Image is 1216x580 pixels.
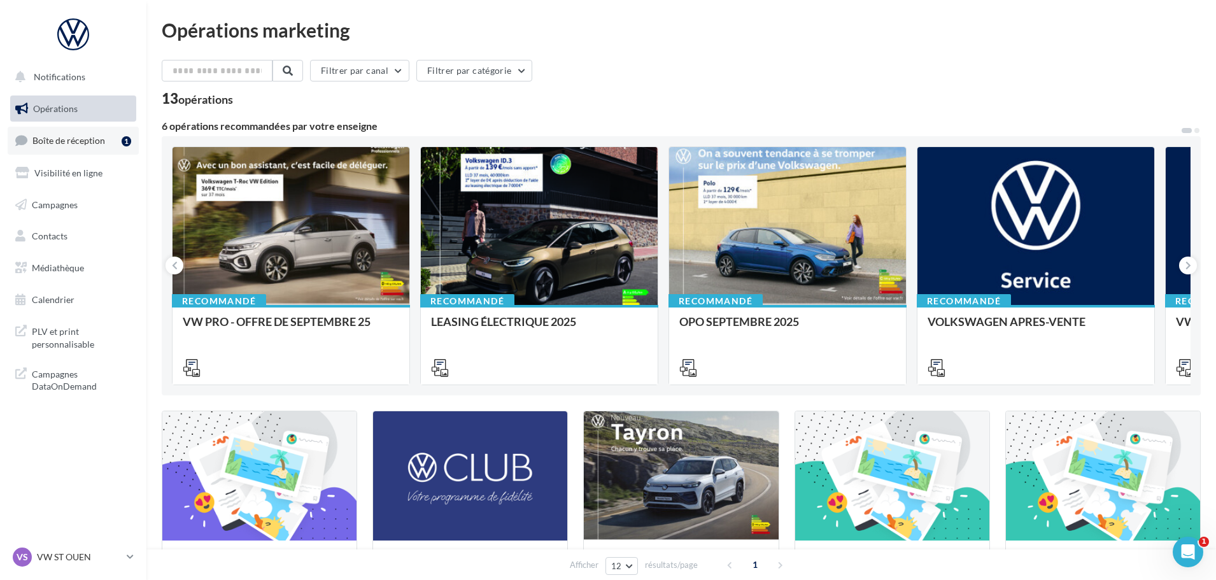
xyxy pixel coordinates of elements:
button: 12 [605,557,638,575]
div: opérations [178,94,233,105]
div: VW PRO - OFFRE DE SEPTEMBRE 25 [183,315,399,341]
div: Recommandé [420,294,514,308]
div: 13 [162,92,233,106]
a: Calendrier [8,286,139,313]
span: Visibilité en ligne [34,167,103,178]
div: Recommandé [668,294,763,308]
button: Filtrer par canal [310,60,409,81]
div: 1 [122,136,131,146]
span: 1 [745,555,765,575]
a: Contacts [8,223,139,250]
span: Campagnes DataOnDemand [32,365,131,393]
span: résultats/page [645,559,698,571]
div: OPO SEPTEMBRE 2025 [679,315,896,341]
a: Médiathèque [8,255,139,281]
a: Campagnes DataOnDemand [8,360,139,398]
div: Recommandé [172,294,266,308]
span: Afficher [570,559,598,571]
a: VS VW ST OUEN [10,545,136,569]
span: PLV et print personnalisable [32,323,131,350]
button: Filtrer par catégorie [416,60,532,81]
div: Opérations marketing [162,20,1201,39]
div: LEASING ÉLECTRIQUE 2025 [431,315,647,341]
a: Boîte de réception1 [8,127,139,154]
a: Campagnes [8,192,139,218]
span: 12 [611,561,622,571]
span: Contacts [32,230,67,241]
span: 1 [1199,537,1209,547]
div: VOLKSWAGEN APRES-VENTE [928,315,1144,341]
p: VW ST OUEN [37,551,122,563]
span: Opérations [33,103,78,114]
span: Boîte de réception [32,135,105,146]
span: VS [17,551,28,563]
a: Opérations [8,95,139,122]
span: Notifications [34,71,85,82]
div: 6 opérations recommandées par votre enseigne [162,121,1180,131]
span: Calendrier [32,294,74,305]
button: Notifications [8,64,134,90]
span: Médiathèque [32,262,84,273]
div: Recommandé [917,294,1011,308]
a: PLV et print personnalisable [8,318,139,355]
span: Campagnes [32,199,78,209]
iframe: Intercom live chat [1173,537,1203,567]
a: Visibilité en ligne [8,160,139,187]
